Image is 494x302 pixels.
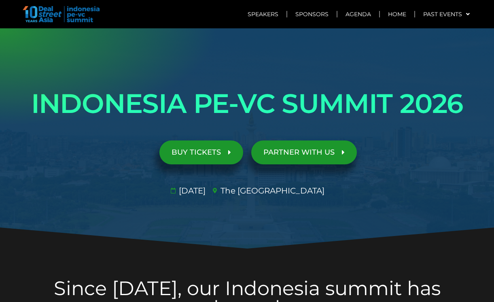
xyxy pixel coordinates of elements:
span: [DATE]​ [177,185,206,197]
span: The [GEOGRAPHIC_DATA]​ [218,185,324,197]
a: Speakers [240,5,286,23]
span: PARTNER WITH US [263,149,335,156]
span: BUY TICKETS [172,149,221,156]
a: Agenda [337,5,379,23]
a: BUY TICKETS [159,140,243,164]
h1: INDONESIA PE-VC SUMMIT 2026 [21,81,474,126]
a: Home [380,5,414,23]
a: PARTNER WITH US [251,140,357,164]
a: Sponsors [287,5,337,23]
a: Past Events [415,5,478,23]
